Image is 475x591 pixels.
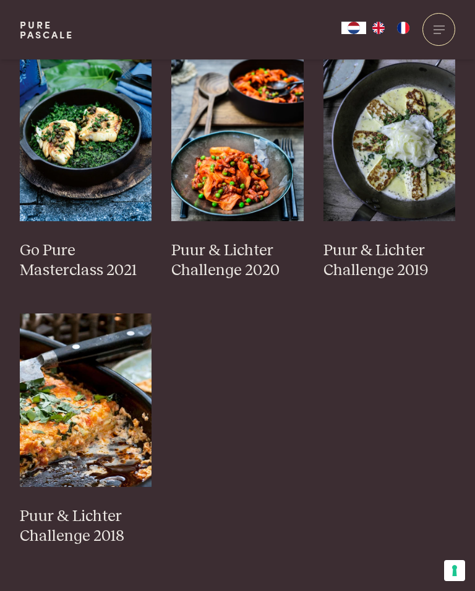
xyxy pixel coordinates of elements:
[341,22,366,34] a: NL
[20,313,152,487] img: Puur &#038; Lichter Challenge 2018
[323,48,456,281] a: Puur &#038; Lichter Challenge 2019 Puur & Lichter Challenge 2019
[366,22,391,34] a: EN
[366,22,416,34] ul: Language list
[323,241,456,281] h3: Puur & Lichter Challenge 2019
[171,241,304,281] h3: Puur & Lichter Challenge 2020
[20,48,152,221] img: Go Pure Masterclass 2021
[171,48,304,281] a: Puur &#038; Lichter Challenge 2020 Puur & Lichter Challenge 2020
[20,313,152,546] a: Puur &#038; Lichter Challenge 2018 Puur & Lichter Challenge 2018
[20,20,74,40] a: PurePascale
[341,22,416,34] aside: Language selected: Nederlands
[341,22,366,34] div: Language
[20,241,152,281] h3: Go Pure Masterclass 2021
[20,48,152,281] a: Go Pure Masterclass 2021 Go Pure Masterclass 2021
[391,22,416,34] a: FR
[171,48,304,221] img: Puur &#038; Lichter Challenge 2020
[20,507,152,546] h3: Puur & Lichter Challenge 2018
[323,48,456,221] img: Puur &#038; Lichter Challenge 2019
[444,560,465,581] button: Uw voorkeuren voor toestemming voor trackingtechnologieën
